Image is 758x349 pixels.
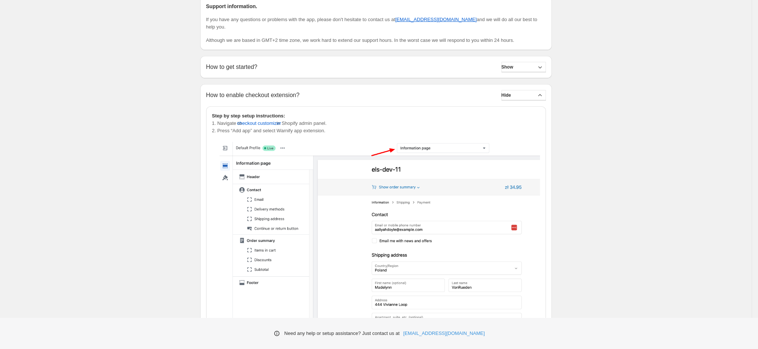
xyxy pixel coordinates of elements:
[206,16,546,31] p: If you have any questions or problems with the app, please don't hesitate to contact us at and we...
[206,92,300,99] h2: How to enable checkout extension?
[502,64,513,70] span: Show
[502,90,546,100] button: Hide
[403,330,485,337] a: [EMAIL_ADDRESS][DOMAIN_NAME]
[212,127,540,134] p: 2. Press “Add app” and select Warnify app extension.
[502,92,511,98] span: Hide
[212,120,540,127] p: 1. Navigate to in Shopify admin panel.
[206,37,546,44] p: Although we are based in GMT+2 time zone, we work hard to extend our support hours. In the worst ...
[206,63,258,70] h2: How to get started?
[395,17,477,22] a: [EMAIL_ADDRESS][DOMAIN_NAME]
[237,117,281,129] button: checkout customizer
[502,62,546,72] button: Show
[237,120,281,127] span: checkout customizer
[206,3,546,10] h2: Support information.
[212,113,285,119] strong: Step by step setup instructions:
